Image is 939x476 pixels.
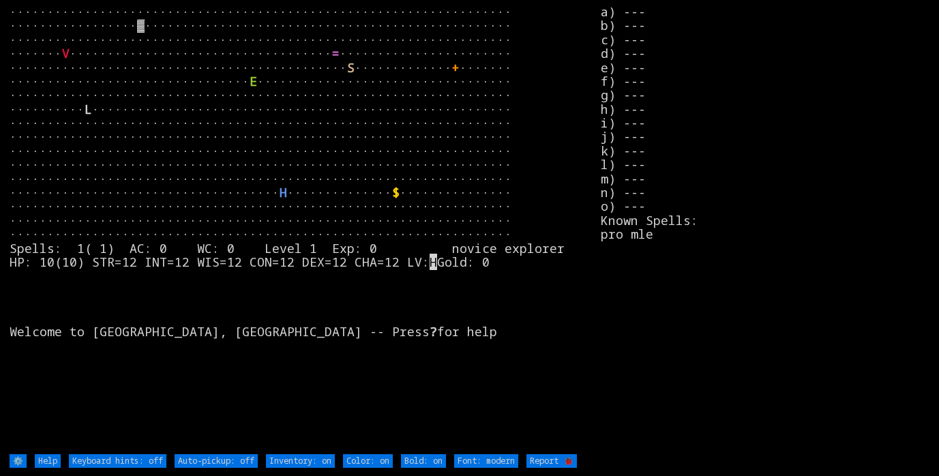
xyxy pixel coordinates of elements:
[35,454,61,468] input: Help
[392,184,400,200] font: $
[69,454,166,468] input: Keyboard hints: off
[85,101,92,117] font: L
[343,454,393,468] input: Color: on
[10,5,601,452] larn: ··································································· ·················▓···········...
[454,454,518,468] input: Font: modern
[601,5,929,452] stats: a) --- b) --- c) --- d) --- e) --- f) --- g) --- h) --- i) --- j) --- k) --- l) --- m) --- n) ---...
[250,73,257,89] font: E
[332,45,340,61] font: =
[452,59,460,76] font: +
[280,184,287,200] font: H
[430,254,437,270] mark: H
[175,454,258,468] input: Auto-pickup: off
[266,454,335,468] input: Inventory: on
[430,323,437,340] b: ?
[10,454,27,468] input: ⚙️
[526,454,577,468] input: Report 🐞
[401,454,446,468] input: Bold: on
[62,45,70,61] font: V
[347,59,355,76] font: S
